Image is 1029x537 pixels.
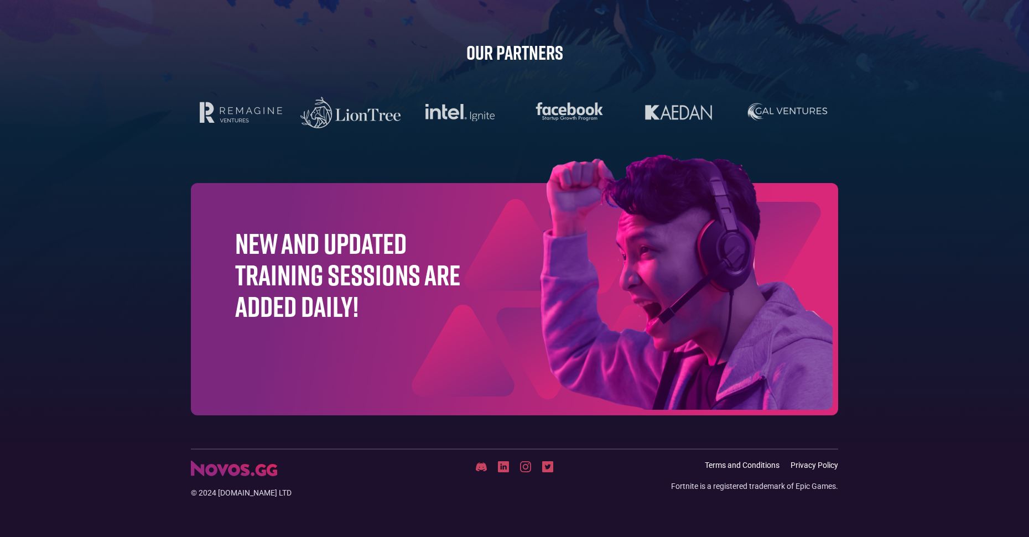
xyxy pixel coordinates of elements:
h1: New and updated training sessions are added daily! [235,227,461,322]
a: Terms and Conditions [705,461,779,470]
h2: Our Partners [191,40,838,64]
a: Privacy Policy [791,461,838,470]
div: © 2024 [DOMAIN_NAME] LTD [191,487,407,498]
div: Fortnite is a registered trademark of Epic Games. [671,481,838,492]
